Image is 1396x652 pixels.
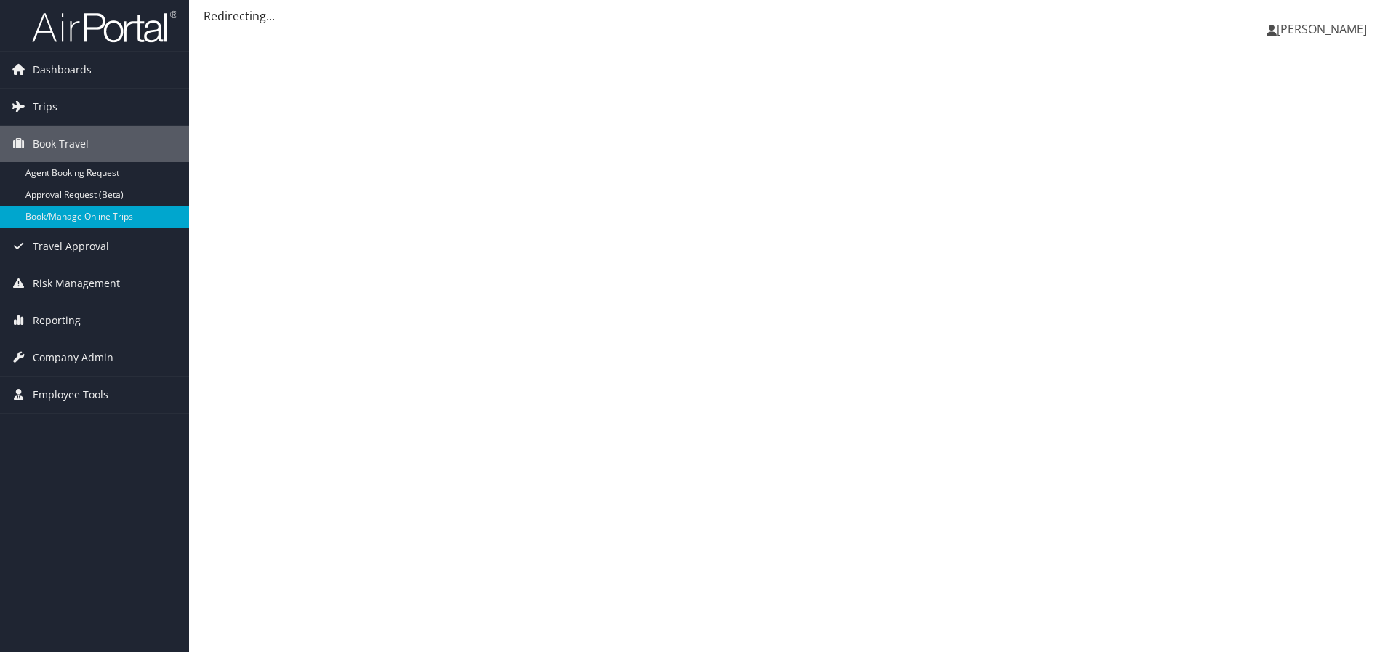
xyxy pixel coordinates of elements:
span: Reporting [33,302,81,339]
span: Employee Tools [33,377,108,413]
span: Book Travel [33,126,89,162]
span: Company Admin [33,339,113,376]
span: Risk Management [33,265,120,302]
div: Redirecting... [204,7,1381,25]
span: Trips [33,89,57,125]
img: airportal-logo.png [32,9,177,44]
a: [PERSON_NAME] [1267,7,1381,51]
span: Dashboards [33,52,92,88]
span: [PERSON_NAME] [1277,21,1367,37]
span: Travel Approval [33,228,109,265]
